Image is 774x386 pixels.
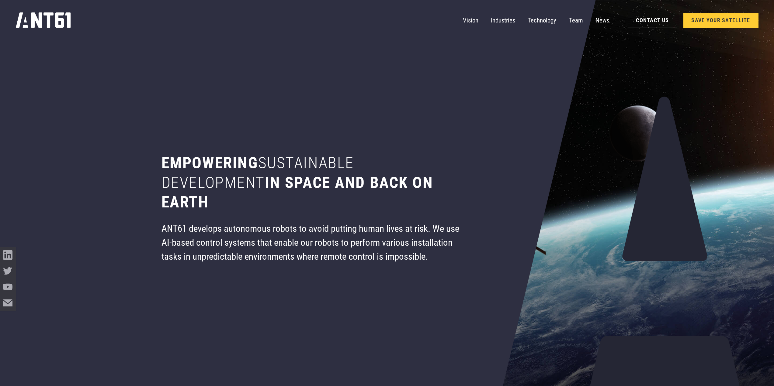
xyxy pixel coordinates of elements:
[683,13,758,28] a: SAVE YOUR SATELLITE
[161,154,354,192] span: sustainable development
[628,13,677,28] a: Contact Us
[595,12,609,28] a: News
[569,12,583,28] a: Team
[463,12,478,28] a: Vision
[491,12,515,28] a: Industries
[161,153,464,212] h1: Empowering in space and back on earth
[528,12,556,28] a: Technology
[161,222,464,264] div: ANT61 develops autonomous robots to avoid putting human lives at risk. We use AI-based control sy...
[16,10,71,31] a: home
